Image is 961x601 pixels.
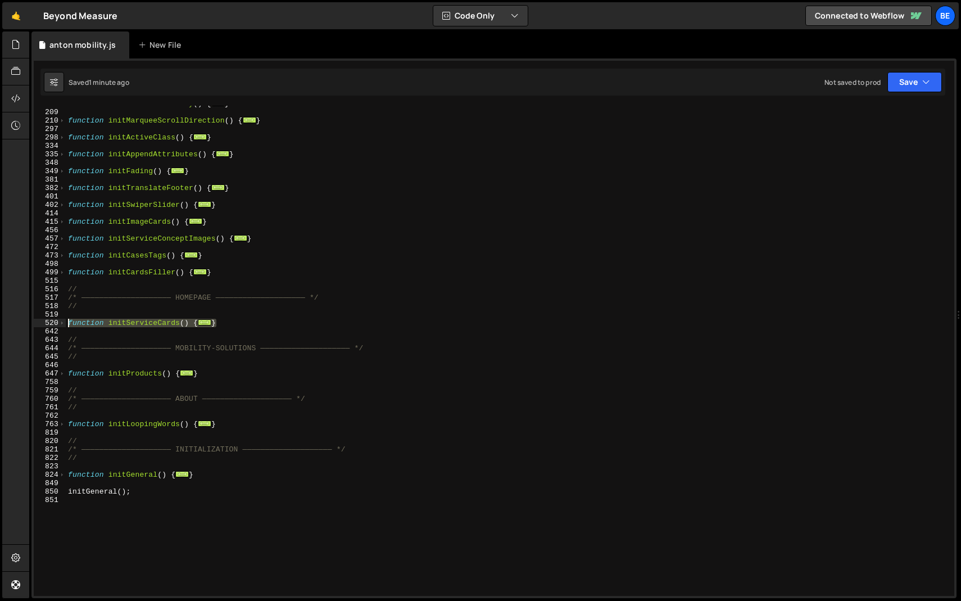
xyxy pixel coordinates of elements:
[34,108,66,116] div: 209
[824,78,881,87] div: Not saved to prod
[34,479,66,487] div: 849
[198,421,211,427] span: ...
[34,344,66,353] div: 644
[34,462,66,471] div: 823
[34,184,66,192] div: 382
[34,167,66,175] div: 349
[189,218,202,224] span: ...
[34,420,66,428] div: 763
[805,6,932,26] a: Connected to Webflow
[34,369,66,378] div: 647
[887,72,942,92] button: Save
[935,6,955,26] a: Be
[175,471,189,477] span: ...
[34,277,66,285] div: 515
[34,336,66,344] div: 643
[34,133,66,142] div: 298
[184,252,198,258] span: ...
[433,6,528,26] button: Code Only
[34,302,66,310] div: 518
[34,496,66,504] div: 851
[243,117,256,123] span: ...
[34,445,66,454] div: 821
[193,134,207,140] span: ...
[43,9,117,22] div: Beyond Measure
[49,39,116,51] div: anton mobility.js
[34,403,66,412] div: 761
[34,260,66,268] div: 498
[34,437,66,445] div: 820
[34,201,66,209] div: 402
[234,235,247,241] span: ...
[180,370,193,376] span: ...
[89,78,129,87] div: 1 minute ago
[34,142,66,150] div: 334
[69,78,129,87] div: Saved
[34,378,66,386] div: 758
[34,454,66,462] div: 822
[34,175,66,184] div: 381
[216,151,229,157] span: ...
[34,209,66,218] div: 414
[34,487,66,496] div: 850
[34,395,66,403] div: 760
[34,310,66,319] div: 519
[138,39,185,51] div: New File
[171,168,184,174] span: ...
[34,226,66,234] div: 456
[34,150,66,159] div: 335
[34,428,66,437] div: 819
[34,251,66,260] div: 473
[34,471,66,479] div: 824
[34,285,66,293] div: 516
[34,386,66,395] div: 759
[34,234,66,243] div: 457
[34,268,66,277] div: 499
[193,269,207,275] span: ...
[198,201,211,207] span: ...
[34,243,66,251] div: 472
[34,192,66,201] div: 401
[34,125,66,133] div: 297
[198,319,211,326] span: ...
[34,293,66,302] div: 517
[34,361,66,369] div: 646
[34,116,66,125] div: 210
[2,2,30,29] a: 🤙
[34,218,66,226] div: 415
[34,353,66,361] div: 645
[34,159,66,167] div: 348
[211,100,225,106] span: ...
[34,327,66,336] div: 642
[34,319,66,327] div: 520
[211,184,225,191] span: ...
[34,412,66,420] div: 762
